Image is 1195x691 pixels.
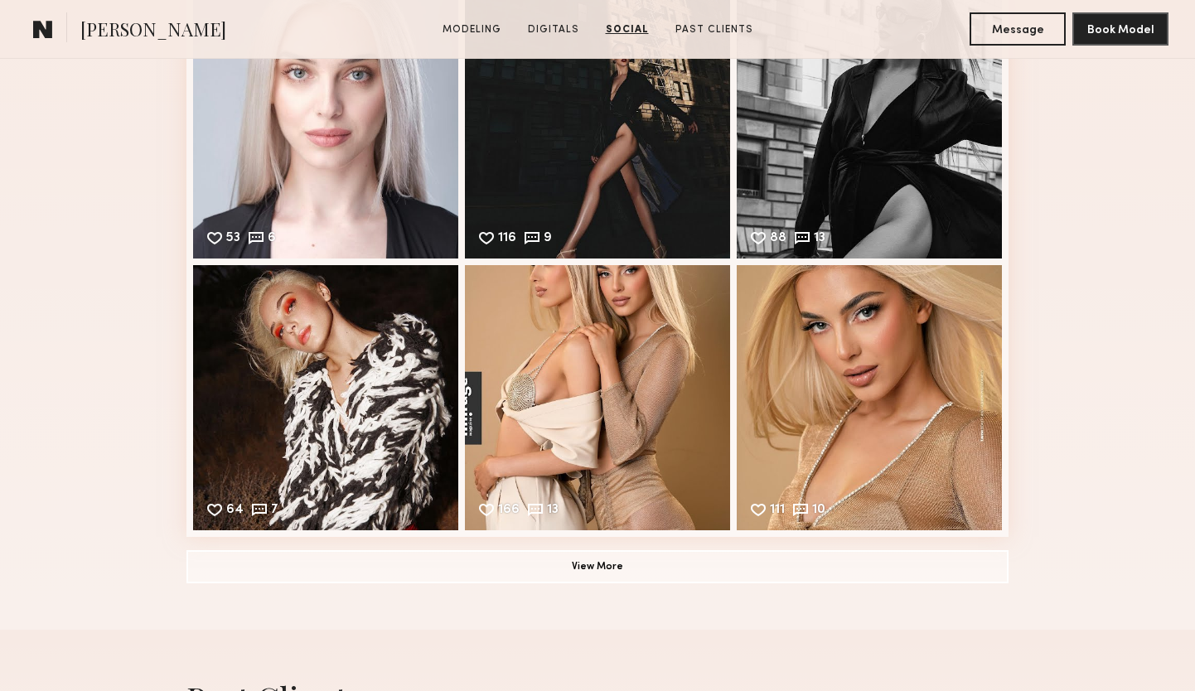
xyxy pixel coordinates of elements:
[1072,12,1168,46] button: Book Model
[80,17,226,46] span: [PERSON_NAME]
[1072,22,1168,36] a: Book Model
[498,504,520,519] div: 166
[226,504,244,519] div: 64
[186,550,1009,583] button: View More
[268,232,276,247] div: 6
[814,232,825,247] div: 13
[271,504,278,519] div: 7
[770,504,785,519] div: 111
[521,22,586,37] a: Digitals
[970,12,1066,46] button: Message
[436,22,508,37] a: Modeling
[599,22,656,37] a: Social
[544,232,552,247] div: 9
[669,22,760,37] a: Past Clients
[812,504,825,519] div: 10
[226,232,240,247] div: 53
[547,504,559,519] div: 13
[498,232,516,247] div: 116
[770,232,786,247] div: 88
